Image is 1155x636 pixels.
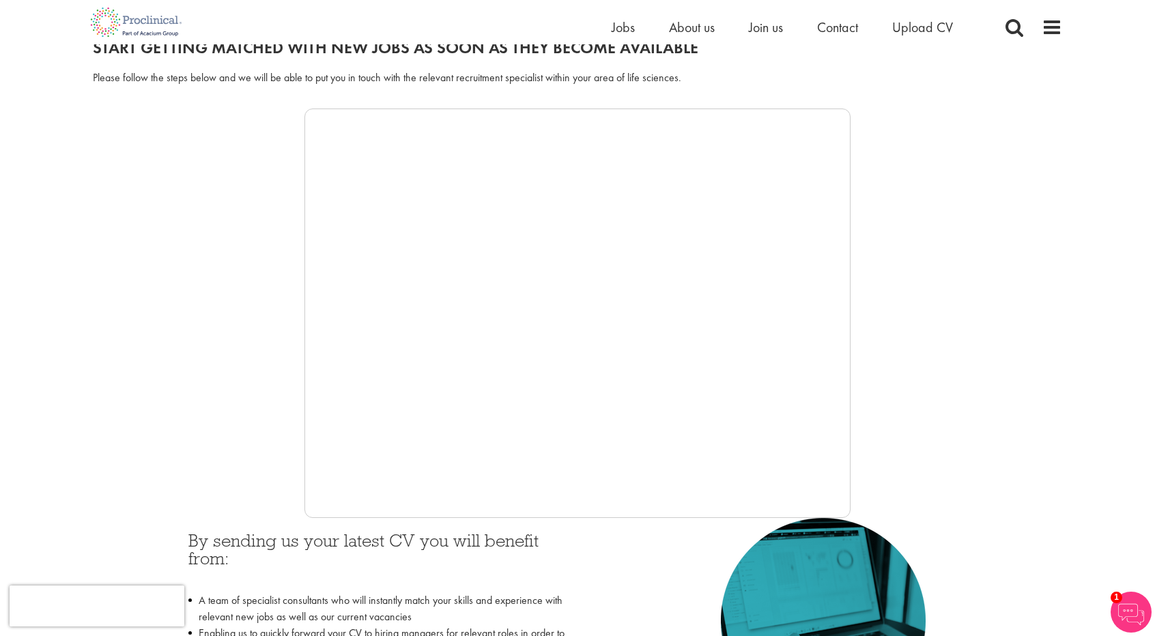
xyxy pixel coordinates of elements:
[749,18,783,36] a: Join us
[93,70,1062,86] div: Please follow the steps below and we will be able to put you in touch with the relevant recruitme...
[817,18,858,36] a: Contact
[10,586,184,626] iframe: reCAPTCHA
[188,592,567,625] li: A team of specialist consultants who will instantly match your skills and experience with relevan...
[612,18,635,36] a: Jobs
[892,18,953,36] a: Upload CV
[1111,592,1122,603] span: 1
[188,532,567,586] h3: By sending us your latest CV you will benefit from:
[669,18,715,36] a: About us
[93,39,1062,57] h2: Start getting matched with new jobs as soon as they become available
[1111,592,1152,633] img: Chatbot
